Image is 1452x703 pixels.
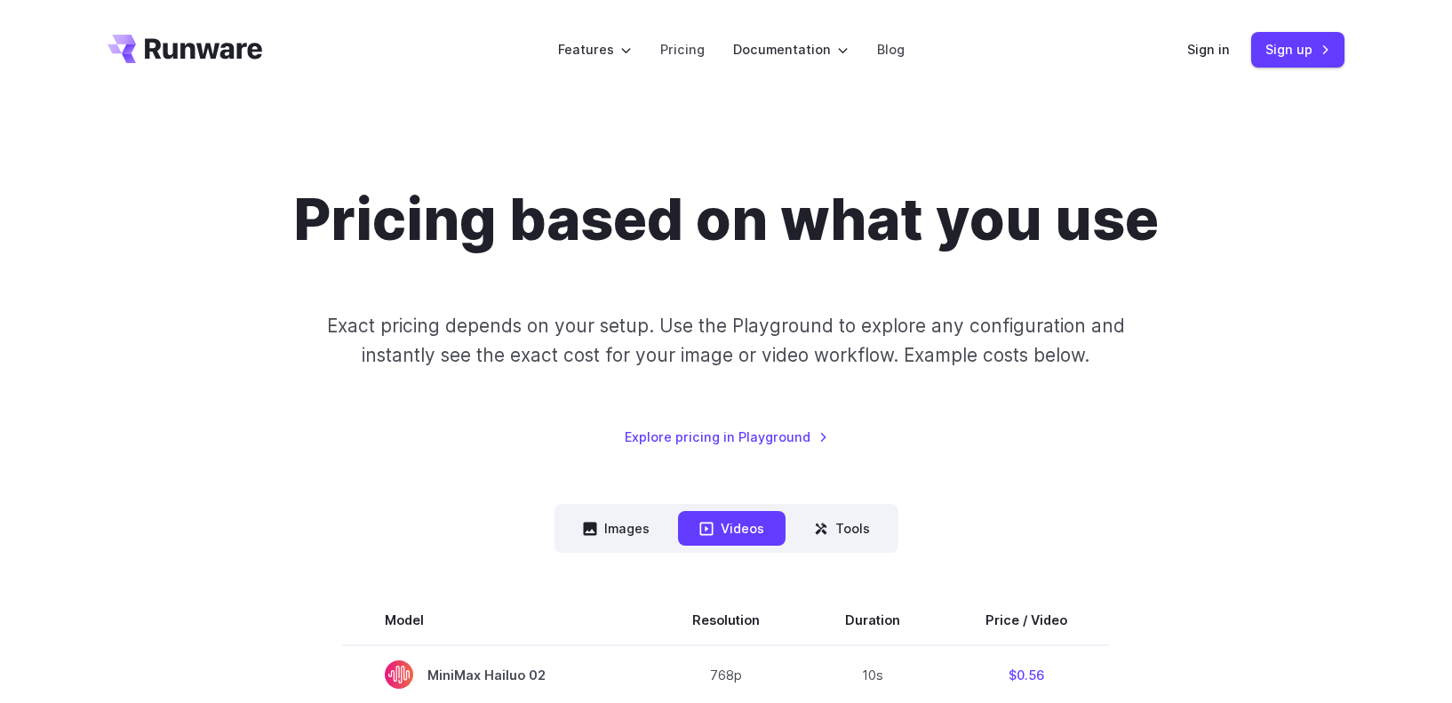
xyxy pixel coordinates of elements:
[108,35,262,63] a: Go to /
[558,39,632,60] label: Features
[678,511,786,546] button: Videos
[293,185,1159,254] h1: Pricing based on what you use
[293,311,1159,371] p: Exact pricing depends on your setup. Use the Playground to explore any configuration and instantl...
[943,595,1110,645] th: Price / Video
[342,595,650,645] th: Model
[660,39,705,60] a: Pricing
[877,39,905,60] a: Blog
[1251,32,1344,67] a: Sign up
[562,511,671,546] button: Images
[1187,39,1230,60] a: Sign in
[793,511,891,546] button: Tools
[625,427,828,447] a: Explore pricing in Playground
[650,595,802,645] th: Resolution
[802,595,943,645] th: Duration
[733,39,849,60] label: Documentation
[385,660,607,689] span: MiniMax Hailuo 02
